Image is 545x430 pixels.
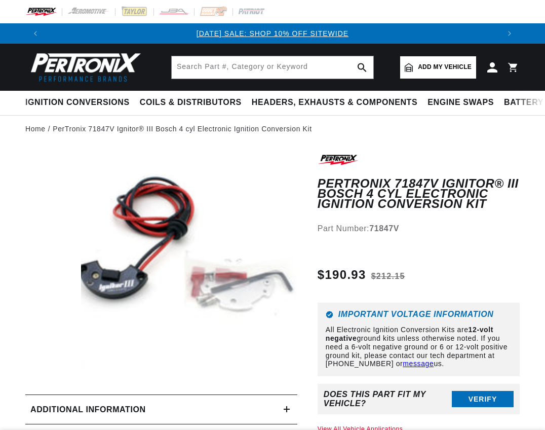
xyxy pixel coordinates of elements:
a: PerTronix 71847V Ignitor® III Bosch 4 cyl Electronic Ignition Conversion Kit [53,123,312,134]
span: $190.93 [318,266,366,284]
summary: Coils & Distributors [135,91,247,115]
button: Translation missing: en.sections.announcements.previous_announcement [25,23,46,44]
img: Pertronix [25,50,142,85]
strong: 71847V [369,224,399,233]
button: Translation missing: en.sections.announcements.next_announcement [499,23,520,44]
h6: Important Voltage Information [326,311,512,318]
s: $212.15 [371,270,405,282]
button: Verify [452,391,514,407]
div: Does This part fit My vehicle? [324,390,452,408]
button: search button [351,56,373,79]
nav: breadcrumbs [25,123,520,134]
a: Home [25,123,46,134]
summary: Additional Information [25,395,297,424]
summary: Headers, Exhausts & Components [247,91,422,115]
div: Part Number: [318,222,520,235]
h2: Additional Information [30,403,146,416]
span: Coils & Distributors [140,97,242,108]
strong: 12-volt negative [326,326,493,342]
span: Ignition Conversions [25,97,130,108]
div: Announcement [46,28,499,39]
input: Search Part #, Category or Keyword [172,56,373,79]
span: Headers, Exhausts & Components [252,97,417,108]
span: Add my vehicle [418,62,472,72]
media-gallery: Gallery Viewer [25,153,297,374]
h1: PerTronix 71847V Ignitor® III Bosch 4 cyl Electronic Ignition Conversion Kit [318,178,520,209]
a: Add my vehicle [400,56,476,79]
a: [DATE] SALE: SHOP 10% OFF SITEWIDE [197,29,348,38]
summary: Engine Swaps [422,91,499,115]
summary: Ignition Conversions [25,91,135,115]
span: Engine Swaps [427,97,494,108]
a: message [403,360,434,368]
p: All Electronic Ignition Conversion Kits are ground kits unless otherwise noted. If you need a 6-v... [326,326,512,368]
div: 1 of 3 [46,28,499,39]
